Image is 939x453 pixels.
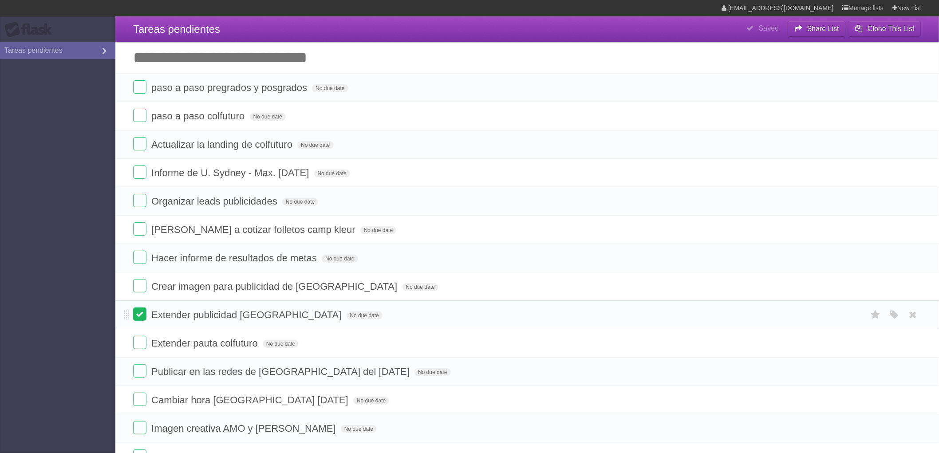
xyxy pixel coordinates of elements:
[133,222,146,236] label: Done
[360,226,396,234] span: No due date
[807,25,839,32] b: Share List
[414,368,450,376] span: No due date
[133,393,146,406] label: Done
[282,198,318,206] span: No due date
[759,24,779,32] b: Saved
[151,366,412,377] span: Publicar en las redes de [GEOGRAPHIC_DATA] del [DATE]
[133,194,146,207] label: Done
[4,22,58,38] div: Flask
[133,364,146,378] label: Done
[151,423,338,434] span: Imagen creativa AMO y [PERSON_NAME]
[848,21,921,37] button: Clone This List
[347,311,383,319] span: No due date
[151,224,358,235] span: [PERSON_NAME] a cotizar folletos camp kleur
[151,167,311,178] span: Informe de U. Sydney - Max. [DATE]
[133,336,146,349] label: Done
[788,21,846,37] button: Share List
[322,255,358,263] span: No due date
[133,421,146,434] label: Done
[868,25,915,32] b: Clone This List
[402,283,438,291] span: No due date
[151,252,319,264] span: Hacer informe de resultados de metas
[133,23,220,35] span: Tareas pendientes
[250,113,286,121] span: No due date
[133,307,146,321] label: Done
[341,425,377,433] span: No due date
[297,141,333,149] span: No due date
[151,309,343,320] span: Extender publicidad [GEOGRAPHIC_DATA]
[151,139,295,150] span: Actualizar la landing de colfuturo
[867,307,884,322] label: Star task
[133,109,146,122] label: Done
[133,165,146,179] label: Done
[314,169,350,177] span: No due date
[151,110,247,122] span: paso a paso colfuturo
[263,340,299,348] span: No due date
[151,196,280,207] span: Organizar leads publicidades
[151,281,399,292] span: Crear imagen para publicidad de [GEOGRAPHIC_DATA]
[151,338,260,349] span: Extender pauta colfuturo
[133,279,146,292] label: Done
[151,82,309,93] span: paso a paso pregrados y posgrados
[151,394,351,406] span: Cambiar hora [GEOGRAPHIC_DATA] [DATE]
[133,251,146,264] label: Done
[353,397,389,405] span: No due date
[133,137,146,150] label: Done
[133,80,146,94] label: Done
[312,84,348,92] span: No due date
